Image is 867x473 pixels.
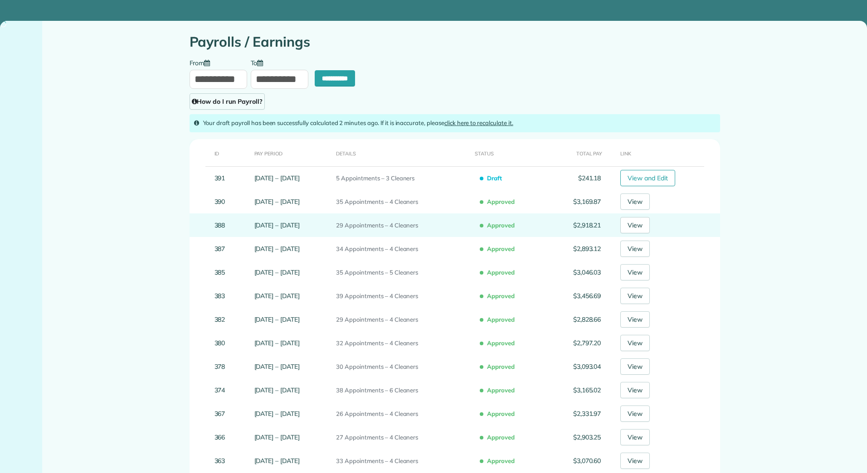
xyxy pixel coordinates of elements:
[254,174,300,182] a: [DATE] – [DATE]
[620,193,650,210] a: View
[332,355,471,378] td: 30 Appointments – 4 Cleaners
[482,430,518,445] span: Approved
[550,190,605,213] td: $3,169.87
[190,213,251,237] td: 388
[254,221,300,229] a: [DATE] – [DATE]
[550,213,605,237] td: $2,918.21
[332,166,471,190] td: 5 Appointments – 3 Cleaners
[190,425,251,449] td: 366
[332,308,471,331] td: 29 Appointments – 4 Cleaners
[482,288,518,304] span: Approved
[550,402,605,425] td: $2,331.97
[482,406,518,421] span: Approved
[620,288,650,304] a: View
[190,114,720,132] div: Your draft payroll has been successfully calculated 2 minutes ago. If it is inaccurate, please
[190,166,251,190] td: 391
[254,292,300,300] a: [DATE] – [DATE]
[254,268,300,276] a: [DATE] – [DATE]
[620,382,650,398] a: View
[482,241,518,256] span: Approved
[332,425,471,449] td: 27 Appointments – 4 Cleaners
[550,449,605,473] td: $3,070.60
[254,433,300,441] a: [DATE] – [DATE]
[190,261,251,284] td: 385
[190,355,251,378] td: 378
[550,139,605,167] th: Total Pay
[251,139,333,167] th: Pay Period
[332,378,471,402] td: 38 Appointments – 6 Cleaners
[550,425,605,449] td: $2,903.25
[620,358,650,375] a: View
[190,190,251,213] td: 390
[332,261,471,284] td: 35 Appointments – 5 Cleaners
[190,139,251,167] th: ID
[604,139,720,167] th: Link
[444,119,513,126] a: click here to recalculate it.
[190,58,215,66] label: From
[482,359,518,374] span: Approved
[190,402,251,425] td: 367
[482,312,518,327] span: Approved
[190,93,265,110] a: How do I run Payroll?
[620,405,650,422] a: View
[332,449,471,473] td: 33 Appointments – 4 Cleaners
[482,335,518,351] span: Approved
[254,362,300,371] a: [DATE] – [DATE]
[190,308,251,331] td: 382
[332,139,471,167] th: Details
[550,237,605,261] td: $2,893.12
[190,449,251,473] td: 363
[254,339,300,347] a: [DATE] – [DATE]
[254,245,300,253] a: [DATE] – [DATE]
[254,457,300,465] a: [DATE] – [DATE]
[482,217,518,233] span: Approved
[254,410,300,418] a: [DATE] – [DATE]
[482,194,518,209] span: Approved
[620,335,650,351] a: View
[620,429,650,445] a: View
[620,453,650,469] a: View
[550,378,605,402] td: $3,165.02
[332,402,471,425] td: 26 Appointments – 4 Cleaners
[482,382,518,398] span: Approved
[550,355,605,378] td: $3,093.04
[332,284,471,308] td: 39 Appointments – 4 Cleaners
[550,261,605,284] td: $3,046.03
[550,166,605,190] td: $241.18
[550,331,605,355] td: $2,797.20
[550,308,605,331] td: $2,828.66
[332,190,471,213] td: 35 Appointments – 4 Cleaners
[332,237,471,261] td: 34 Appointments – 4 Cleaners
[550,284,605,308] td: $3,456.69
[190,331,251,355] td: 380
[254,315,300,323] a: [DATE] – [DATE]
[482,265,518,280] span: Approved
[620,170,675,186] a: View and Edit
[254,386,300,394] a: [DATE] – [DATE]
[332,331,471,355] td: 32 Appointments – 4 Cleaners
[190,378,251,402] td: 374
[482,170,506,186] span: Draft
[254,198,300,206] a: [DATE] – [DATE]
[332,213,471,237] td: 29 Appointments – 4 Cleaners
[620,217,650,233] a: View
[190,284,251,308] td: 383
[620,241,650,257] a: View
[620,311,650,328] a: View
[471,139,550,167] th: Status
[482,453,518,468] span: Approved
[190,34,720,49] h1: Payrolls / Earnings
[190,237,251,261] td: 387
[251,58,268,66] label: To
[620,264,650,280] a: View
